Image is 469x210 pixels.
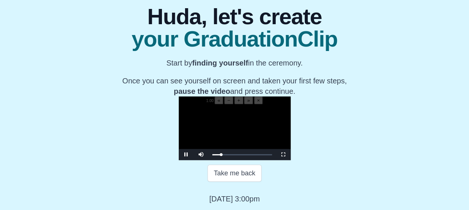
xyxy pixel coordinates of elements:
button: Mute [194,149,209,160]
b: finding yourself [192,59,248,67]
button: Pause [179,149,194,160]
span: your GraduationClip [122,28,347,50]
b: pause the video [174,87,230,95]
div: Video Player [179,96,291,160]
span: Huda, let's create [122,6,347,28]
button: Take me back [207,165,262,182]
div: Progress Bar [212,154,272,155]
p: Once you can see yourself on screen and taken your first few steps, and press continue. [122,76,347,96]
p: Start by in the ceremony. [122,58,347,68]
button: Fullscreen [276,149,291,160]
p: [DATE] 3:00pm [209,194,260,204]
